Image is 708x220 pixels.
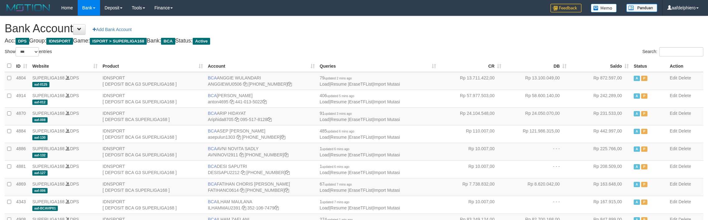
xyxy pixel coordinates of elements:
td: ILHAM MAULANA 352-106-7479 [205,196,317,213]
a: Edit [670,164,677,169]
span: 67 [320,182,352,186]
a: Import Mutasi [374,135,400,140]
span: BCA [208,164,217,169]
td: - - - [504,196,569,213]
td: ASEP [PERSON_NAME] [PHONE_NUMBER] [205,125,317,143]
th: Status [631,60,667,72]
span: Active [193,38,210,45]
a: Load [320,170,329,175]
td: - - - [504,143,569,160]
span: aaf-132 [32,153,48,158]
td: 4343 [14,196,30,213]
th: Product: activate to sort column ascending [100,60,205,72]
span: updated 6 mins ago [322,147,349,151]
a: EraseTFList [349,152,372,157]
a: SUPERLIGA168 [32,93,65,98]
td: 4886 [14,143,30,160]
td: Rp 58.600.140,00 [504,90,569,107]
a: EraseTFList [349,82,372,87]
img: Button%20Memo.svg [591,4,617,12]
a: Delete [678,199,691,204]
a: Copy 4410135022 to clipboard [262,99,267,104]
td: Rp 242.289,00 [569,90,631,107]
span: 79 [320,75,352,80]
td: AVNI NOVITA SADLY [PHONE_NUMBER] [205,143,317,160]
span: updated 2 mins ago [324,77,352,80]
input: Search: [659,47,703,56]
a: DESISAPU2212 [208,170,240,175]
span: Paused [641,111,647,116]
td: ANGGIE WULANDARI [PHONE_NUMBER] [205,72,317,90]
td: Rp 10.007,00 [439,160,504,178]
td: Rp 10.007,00 [439,196,504,213]
a: Import Mutasi [374,117,400,122]
td: Rp 225.766,00 [569,143,631,160]
a: Resume [330,152,347,157]
a: Delete [678,128,691,133]
a: Resume [330,82,347,87]
a: Copy 4062280135 to clipboard [284,152,288,157]
span: aaf-130 [32,135,48,140]
span: Active [634,182,640,187]
th: DB: activate to sort column ascending [504,60,569,72]
span: 91 [320,111,352,116]
td: 4881 [14,160,30,178]
th: Account: activate to sort column ascending [205,60,317,72]
a: Copy asepulun1303 to clipboard [237,135,241,140]
a: Import Mutasi [374,82,400,87]
a: Copy 4062280453 to clipboard [285,170,290,175]
a: Edit [670,111,677,116]
span: 1 [320,199,350,204]
span: Paused [641,164,647,169]
a: Import Mutasi [374,188,400,193]
td: 4884 [14,125,30,143]
a: Delete [678,182,691,186]
span: Active [634,129,640,134]
a: Copy FATIHANC0614 to clipboard [240,188,244,193]
a: Copy 4062281727 to clipboard [285,188,289,193]
a: Ariphida8705 [208,117,234,122]
img: Feedback.jpg [550,4,582,12]
a: ILHAMMAU2391 [208,205,241,210]
span: Active [634,200,640,205]
th: Saldo: activate to sort column ascending [569,60,631,72]
a: Delete [678,111,691,116]
span: 1 [320,146,350,151]
a: SUPERLIGA168 [32,128,65,133]
span: BCA [161,38,175,45]
th: ID: activate to sort column ascending [14,60,30,72]
span: | | | [320,93,400,104]
a: Resume [330,188,347,193]
a: Load [320,99,329,104]
td: 4870 [14,107,30,125]
a: asepulun1303 [208,135,235,140]
a: Copy AVNINOVI2911 to clipboard [239,152,244,157]
span: | | | [320,164,400,175]
td: Rp 24.050.070,00 [504,107,569,125]
h1: Bank Account [5,22,703,35]
td: IDNSPORT [ DEPOSIT BCA G3 SUPERLIGA168 ] [100,160,205,178]
td: 4869 [14,178,30,196]
td: DPS [30,90,100,107]
td: - - - [504,160,569,178]
th: Website: activate to sort column ascending [30,60,100,72]
td: Rp 8.620.042,00 [504,178,569,196]
a: Copy ILHAMMAU2391 to clipboard [242,205,246,210]
span: Paused [641,146,647,152]
td: Rp 13.100.049,00 [504,72,569,90]
td: Rp 872.597,00 [569,72,631,90]
td: DPS [30,196,100,213]
td: Rp 7.738.832,00 [439,178,504,196]
a: Edit [670,93,677,98]
td: Rp 10.007,00 [439,143,504,160]
a: Import Mutasi [374,152,400,157]
span: DPS [16,38,29,45]
td: IDNSPORT [ DEPOSIT BCA G4 SUPERLIGA168 ] [100,125,205,143]
td: DPS [30,160,100,178]
span: Active [634,111,640,116]
span: | | | [320,182,400,193]
td: DPS [30,125,100,143]
span: updated 7 mins ago [324,183,352,186]
a: Edit [670,182,677,186]
a: Load [320,152,329,157]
